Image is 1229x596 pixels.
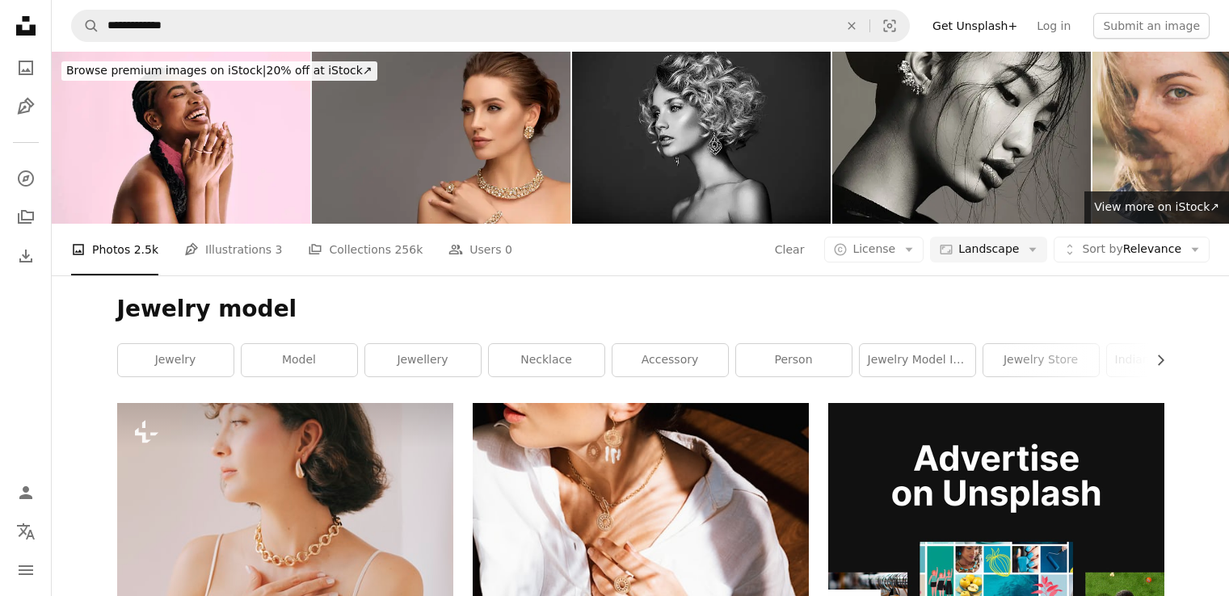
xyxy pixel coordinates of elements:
[10,162,42,195] a: Explore
[52,52,310,224] img: beauty shot of beautiful black woman in monochromatic pink. Stock photo, copy space
[365,344,481,376] a: jewellery
[612,344,728,376] a: accessory
[184,224,282,275] a: Illustrations 3
[118,344,234,376] a: jewelry
[860,344,975,376] a: jewelry model indian
[242,344,357,376] a: model
[117,507,453,522] a: A woman wearing a gold necklace and earrings
[1093,13,1210,39] button: Submit an image
[1094,200,1219,213] span: View more on iStock ↗
[10,554,42,586] button: Menu
[824,237,924,262] button: License
[489,344,604,376] a: necklace
[276,241,283,258] span: 3
[958,241,1019,258] span: Landscape
[61,61,377,81] div: 20% off at iStock ↗
[72,10,99,41] button: Search Unsplash
[10,90,42,123] a: Illustrations
[832,52,1091,224] img: Asian beauty
[473,508,809,523] a: woman in white v neck shirt wearing gold necklace
[983,344,1099,376] a: jewelry store
[117,295,1164,324] h1: Jewelry model
[394,241,423,258] span: 256k
[736,344,852,376] a: person
[1082,241,1181,258] span: Relevance
[1082,242,1122,255] span: Sort by
[1146,344,1164,376] button: scroll list to the right
[774,237,806,262] button: Clear
[852,242,895,255] span: License
[52,52,387,90] a: Browse premium images on iStock|20% off at iStock↗
[572,52,831,224] img: Beautiful woman with stylish hairstyle
[10,201,42,233] a: Collections
[10,476,42,509] a: Log in / Sign up
[1027,13,1080,39] a: Log in
[505,241,512,258] span: 0
[834,10,869,41] button: Clear
[308,224,423,275] a: Collections 256k
[10,515,42,548] button: Language
[930,237,1047,262] button: Landscape
[1084,191,1229,224] a: View more on iStock↗
[1107,344,1223,376] a: indian jewelry model
[870,10,909,41] button: Visual search
[10,10,42,45] a: Home — Unsplash
[923,13,1027,39] a: Get Unsplash+
[66,64,266,77] span: Browse premium images on iStock |
[71,10,910,42] form: Find visuals sitewide
[10,52,42,84] a: Photos
[1054,237,1210,262] button: Sort byRelevance
[312,52,570,224] img: Alluring woman dressed in a posh jewelry set of necklace, ring and earrings. Elegant evening style.
[448,224,512,275] a: Users 0
[10,240,42,272] a: Download History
